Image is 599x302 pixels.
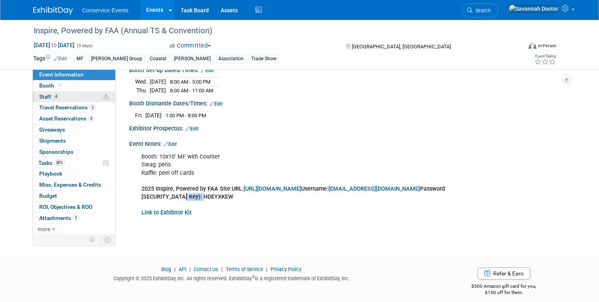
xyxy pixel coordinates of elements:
div: Copyright © 2025 ExhibitDay, Inc. All rights reserved. ExhibitDay is a registered trademark of Ex... [33,273,430,282]
b: 2025 Inspire, Powered by FAA Site:URL: Username: Password [SECURITY_DATA] Key): HDEYXKEW [141,185,445,200]
span: Budget [39,193,57,199]
div: $150 off for them. [442,289,566,296]
a: Refer & Earn [478,268,530,279]
a: Budget [33,191,115,201]
a: Edit [185,126,198,132]
div: Coastal [147,55,169,63]
span: 3 [90,105,95,111]
span: Playbook [39,170,62,177]
div: In-Person [538,43,556,49]
span: ROI, Objectives & ROO [39,204,92,210]
div: [PERSON_NAME] [172,55,213,63]
td: Fri. [135,111,145,119]
span: 80% [54,160,65,166]
span: 4 [53,94,59,99]
span: Shipments [39,138,66,144]
span: more [38,226,50,232]
td: Personalize Event Tab Strip [86,235,99,245]
span: 5 [73,215,79,221]
span: Staff [39,94,59,100]
i: Booth reservation complete [58,83,62,88]
a: Booth [33,80,115,91]
a: Asset Reservations8 [33,113,115,124]
a: [EMAIL_ADDRESS][DOMAIN_NAME] [328,185,420,192]
a: Attachments5 [33,213,115,224]
td: Tags [33,54,67,63]
td: [DATE] [150,86,166,94]
span: 1:00 PM - 8:00 PM [166,113,206,119]
span: Event Information [39,71,84,78]
a: Sponsorships [33,147,115,157]
button: Committed [167,42,214,50]
div: Booth: 10x10' MF with Counter Swag: pens Raffle: peel off cards [136,149,481,221]
span: Attachments [39,215,79,221]
a: Misc. Expenses & Credits [33,180,115,190]
a: Tasks80% [33,158,115,168]
td: [DATE] [150,78,166,86]
span: Misc. Expenses & Credits [39,182,101,188]
td: Thu. [135,86,150,94]
span: Sponsorships [39,149,73,155]
img: ExhibitDay [33,7,73,15]
div: $500 Amazon gift card for you, [442,278,566,296]
span: Search [473,8,491,13]
span: Travel Reservations [39,104,95,111]
span: Potential Scheduling Conflict -- at least one attendee is tagged in another overlapping event. [103,94,109,101]
a: Terms of Service [226,266,263,272]
td: Toggle Event Tabs [99,235,115,245]
a: Giveaways [33,124,115,135]
a: Shipments [33,136,115,146]
img: Savannah Doctor [509,4,559,13]
a: [URL][DOMAIN_NAME] [244,185,301,192]
a: Edit [54,56,67,61]
span: 8 [88,116,94,122]
span: Booth [39,82,63,89]
a: Event Information [33,69,115,80]
a: ROI, Objectives & ROO [33,202,115,212]
a: API [179,266,186,272]
a: Travel Reservations3 [33,102,115,113]
div: Event Rating [534,54,556,58]
span: | [172,266,177,272]
td: Wed. [135,78,150,86]
div: Event Format [479,41,556,53]
a: more [33,224,115,235]
div: Exhibitor Prospectus: [129,122,566,133]
span: [GEOGRAPHIC_DATA], [GEOGRAPHIC_DATA] [352,44,451,50]
div: Association [216,55,246,63]
div: Booth Dismantle Dates/Times: [129,97,566,108]
span: Tasks [38,160,65,166]
span: | [187,266,193,272]
span: to [50,42,58,48]
img: Format-Inperson.png [528,42,536,49]
span: Giveaways [39,126,65,133]
span: 8:00 AM - 11:00 AM [170,88,213,94]
a: Edit [201,68,214,73]
span: | [219,266,225,272]
div: Trade Show [249,55,279,63]
span: 8:00 AM - 5:00 PM [170,79,210,85]
span: Conservice Events [82,7,129,13]
a: Link to Exhibitor Kit [141,209,192,216]
a: Edit [164,141,177,147]
a: Edit [210,101,223,107]
span: | [264,266,269,272]
a: Contact Us [194,266,218,272]
div: [PERSON_NAME] Group [89,55,145,63]
span: [DATE] [DATE] [33,42,75,49]
a: Privacy Policy [271,266,301,272]
a: Search [462,4,498,17]
div: Event Notes: [129,138,566,148]
td: [DATE] [145,111,162,119]
a: Playbook [33,168,115,179]
div: MF [74,55,86,63]
div: Inspire, Powered by FAA (Annual TS & Convention) [31,24,512,38]
span: (3 days) [76,43,93,48]
span: Asset Reservations [39,115,94,122]
sup: ® [252,275,255,279]
a: Staff4 [33,92,115,102]
a: Blog [161,266,171,272]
